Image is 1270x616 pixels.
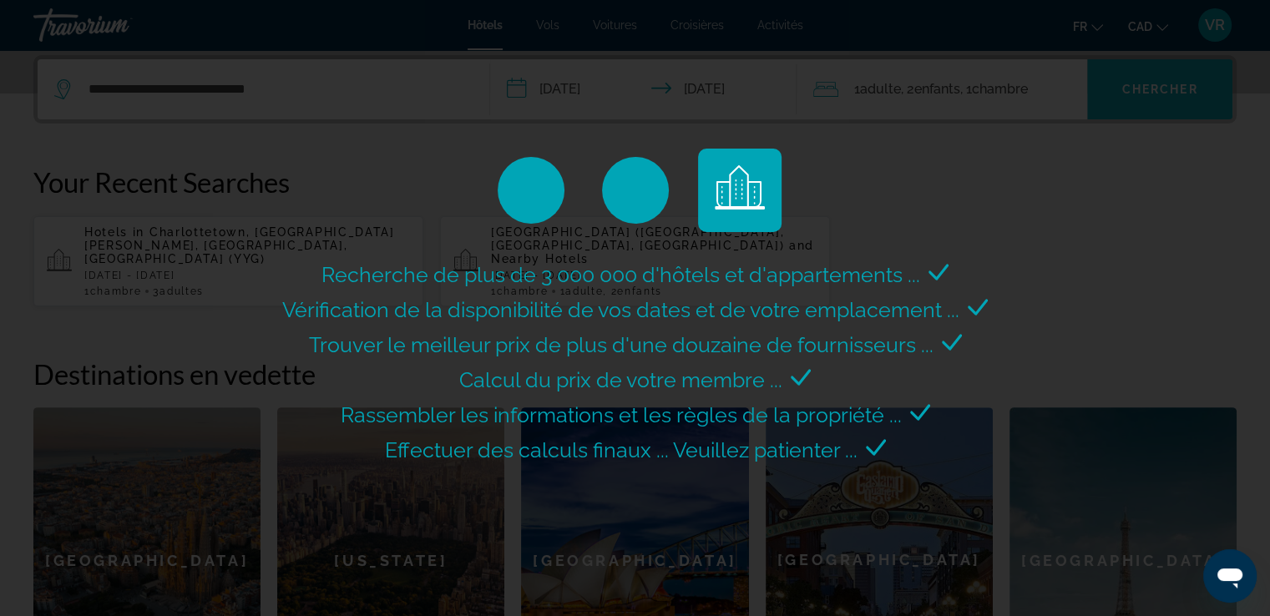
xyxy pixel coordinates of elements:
iframe: Bouton de lancement de la fenêtre de messagerie [1203,549,1257,603]
span: Vérification de la disponibilité de vos dates et de votre emplacement ... [282,297,959,322]
span: Effectuer des calculs finaux ... Veuillez patienter ... [385,437,858,462]
span: Calcul du prix de votre membre ... [459,367,782,392]
span: Rassembler les informations et les règles de la propriété ... [341,402,902,427]
span: Recherche de plus de 3 000 000 d'hôtels et d'appartements ... [321,262,920,287]
span: Trouver le meilleur prix de plus d'une douzaine de fournisseurs ... [309,332,934,357]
